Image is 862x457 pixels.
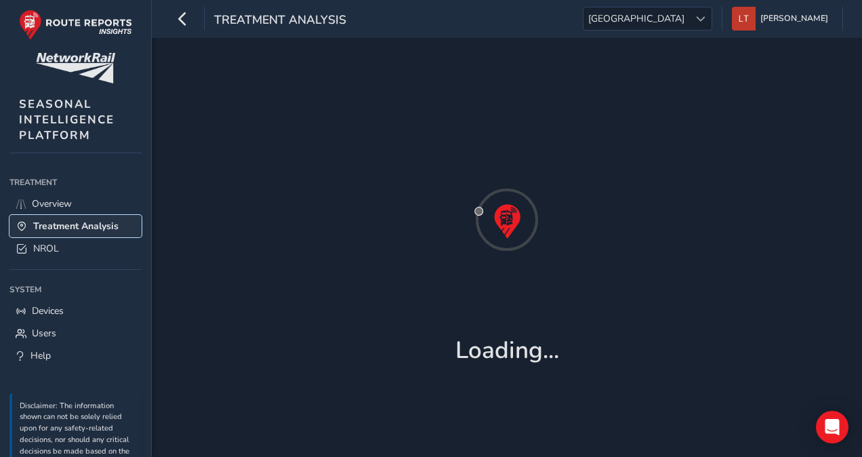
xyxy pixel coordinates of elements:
[33,220,119,233] span: Treatment Analysis
[30,349,51,362] span: Help
[32,304,64,317] span: Devices
[33,242,59,255] span: NROL
[9,172,142,193] div: Treatment
[816,411,848,443] div: Open Intercom Messenger
[36,53,115,83] img: customer logo
[732,7,756,31] img: diamond-layout
[32,327,56,340] span: Users
[583,7,689,30] span: [GEOGRAPHIC_DATA]
[9,344,142,367] a: Help
[32,197,72,210] span: Overview
[9,215,142,237] a: Treatment Analysis
[19,96,115,143] span: SEASONAL INTELLIGENCE PLATFORM
[214,12,346,31] span: Treatment Analysis
[9,193,142,215] a: Overview
[732,7,833,31] button: [PERSON_NAME]
[455,336,559,365] h1: Loading...
[19,9,132,40] img: rr logo
[760,7,828,31] span: [PERSON_NAME]
[9,300,142,322] a: Devices
[9,322,142,344] a: Users
[9,237,142,260] a: NROL
[9,279,142,300] div: System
